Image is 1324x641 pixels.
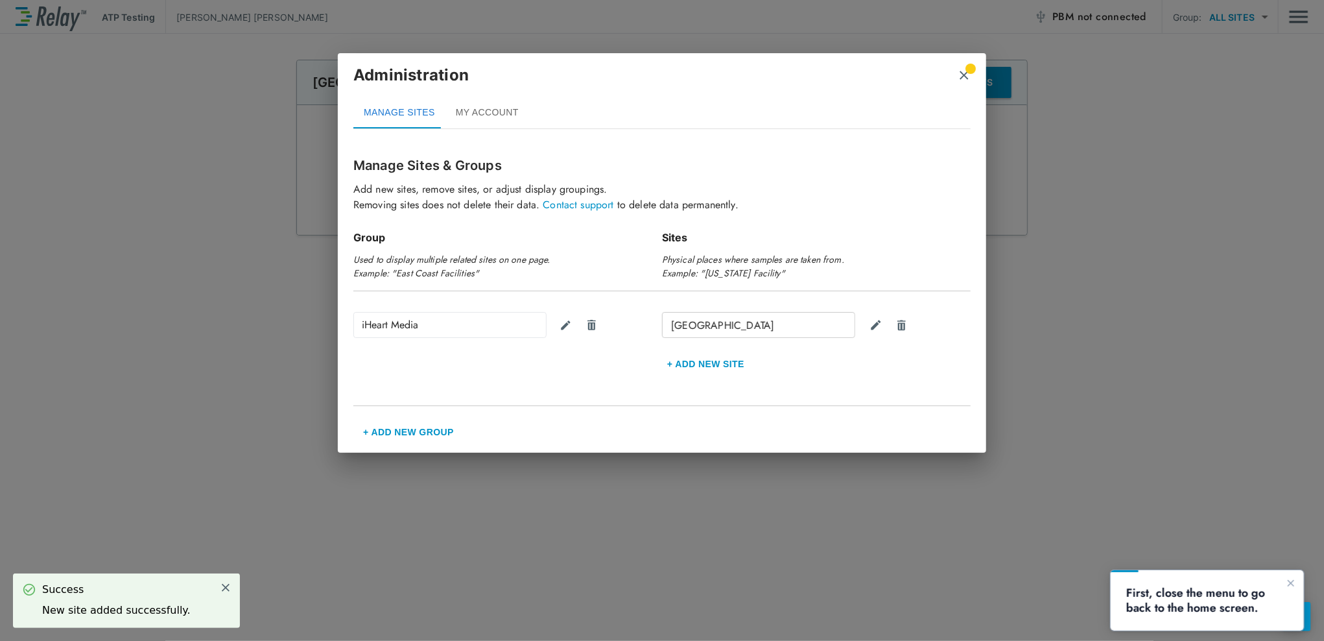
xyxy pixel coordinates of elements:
[895,319,908,332] img: Delete site
[353,312,547,338] div: iHeart Media
[662,253,844,280] em: Physical places where samples are taken from. Example: "[US_STATE] Facility"
[862,312,888,338] button: Edit site
[42,582,191,598] div: Success
[662,230,971,245] p: Sites
[353,64,469,87] p: Administration
[958,69,971,82] button: close
[662,312,971,338] div: [GEOGRAPHIC_DATA] edit iconDrawer Icon
[869,319,882,332] img: Edit site
[353,182,971,213] p: Add new sites, remove sites, or adjust display groupings. Removing sites does not delete their da...
[353,253,550,280] em: Used to display multiple related sites on one page. Example: "East Coast Facilities"
[888,312,914,338] button: Delete site
[585,319,598,332] img: Delete Icon
[662,348,750,380] button: + Add new Site
[552,312,578,338] button: Edit group
[445,97,529,128] button: MY ACCOUNT
[23,583,36,596] img: Success
[662,312,855,338] div: [GEOGRAPHIC_DATA]
[578,312,604,338] button: Delete group
[1111,570,1304,631] iframe: bubble
[220,582,231,594] img: Close Icon
[353,156,971,175] p: Manage Sites & Groups
[353,97,445,128] button: MANAGE SITES
[353,230,662,245] p: Group
[958,69,971,82] img: Close
[353,417,464,448] button: + Add New Group
[560,319,572,332] img: edit icon
[42,603,191,618] div: New site added successfully.
[543,197,613,212] a: Contact support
